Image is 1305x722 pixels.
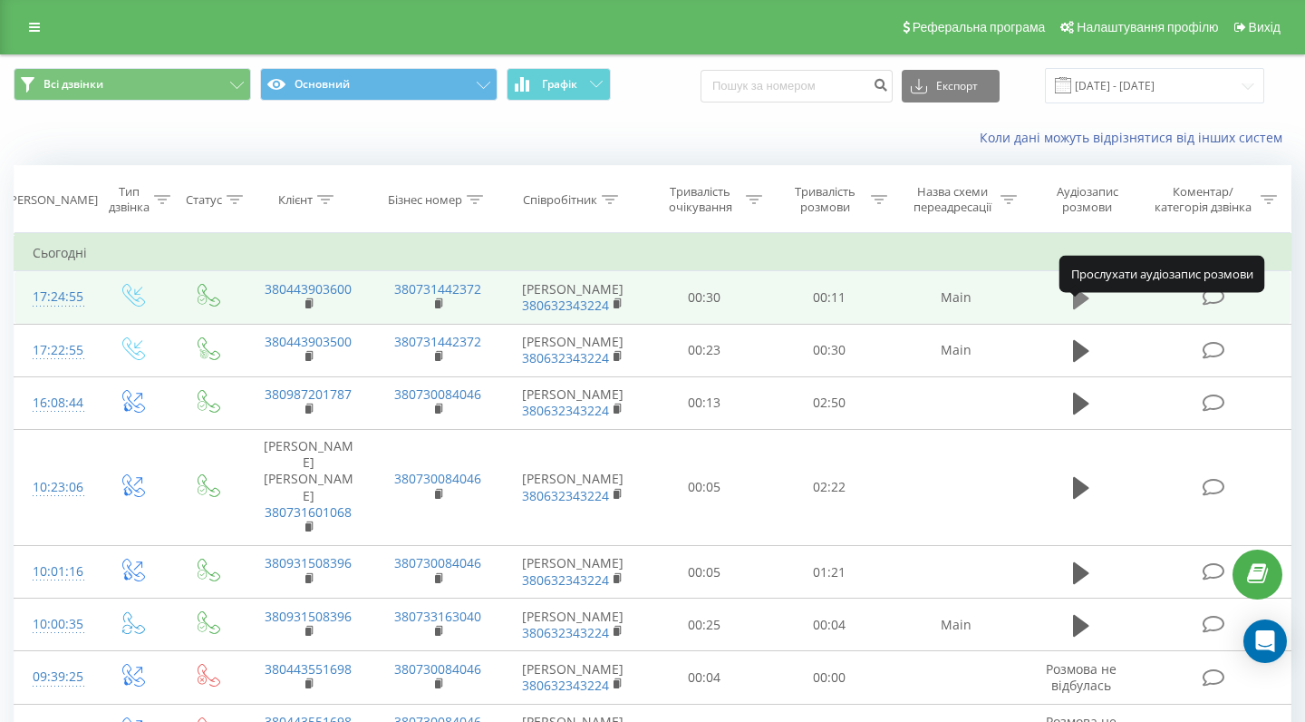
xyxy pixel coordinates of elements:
span: Вихід [1249,20,1281,34]
span: Налаштування профілю [1077,20,1218,34]
a: 380931508396 [265,608,352,625]
button: Графік [507,68,611,101]
td: 00:05 [643,546,768,599]
div: Бізнес номер [388,192,462,208]
td: [PERSON_NAME] [503,599,643,651]
button: Основний [260,68,498,101]
div: Коментар/категорія дзвінка [1150,184,1256,215]
a: 380987201787 [265,385,352,403]
a: 380632343224 [522,624,609,641]
td: [PERSON_NAME] [503,651,643,704]
td: 00:30 [767,324,892,376]
a: 380443903600 [265,280,352,298]
a: 380443903500 [265,333,352,350]
div: Співробітник [523,192,597,208]
div: 16:08:44 [33,385,76,421]
a: 380731442372 [394,333,481,350]
div: 10:01:16 [33,554,76,590]
div: 17:22:55 [33,333,76,368]
td: [PERSON_NAME] [PERSON_NAME] [244,429,373,545]
div: Прослухати аудіозапис розмови [1059,256,1265,292]
a: 380731442372 [394,280,481,298]
a: 380632343224 [522,571,609,589]
td: Main [892,271,1021,324]
a: 380730084046 [394,554,481,571]
span: Всі дзвінки [43,77,103,92]
td: 00:13 [643,376,768,429]
td: [PERSON_NAME] [503,546,643,599]
a: 380730084046 [394,660,481,678]
span: Розмова не відбулась [1046,660,1116,694]
a: 380632343224 [522,677,609,694]
div: Клієнт [278,192,313,208]
td: Сьогодні [14,235,1291,271]
a: 380730084046 [394,470,481,487]
a: 380632343224 [522,297,609,314]
td: Main [892,599,1021,651]
td: [PERSON_NAME] [503,376,643,429]
a: 380443551698 [265,660,352,678]
input: Пошук за номером [701,70,893,102]
td: [PERSON_NAME] [503,324,643,376]
button: Експорт [902,70,1000,102]
div: 10:23:06 [33,470,76,505]
div: [PERSON_NAME] [6,192,98,208]
div: Тривалість розмови [783,184,866,215]
td: 00:05 [643,429,768,545]
a: 380632343224 [522,402,609,419]
td: 00:25 [643,599,768,651]
td: [PERSON_NAME] [503,429,643,545]
span: Графік [542,78,577,91]
a: 380931508396 [265,554,352,571]
td: 00:23 [643,324,768,376]
td: 00:11 [767,271,892,324]
div: Тривалість очікування [659,184,742,215]
td: 00:30 [643,271,768,324]
a: 380632343224 [522,487,609,504]
div: 09:39:25 [33,659,76,695]
a: 380632343224 [522,349,609,366]
div: 10:00:35 [33,607,76,642]
td: 02:50 [767,376,892,429]
span: Реферальна програма [913,20,1046,34]
td: 01:21 [767,546,892,599]
div: Статус [186,192,222,208]
td: [PERSON_NAME] [503,271,643,324]
a: 380733163040 [394,608,481,625]
a: Коли дані можуть відрізнятися вiд інших систем [980,129,1291,146]
td: 00:04 [643,651,768,704]
td: 02:22 [767,429,892,545]
td: Main [892,324,1021,376]
a: 380730084046 [394,385,481,403]
button: Всі дзвінки [14,68,251,101]
td: 00:04 [767,599,892,651]
a: 380731601068 [265,503,352,521]
div: Open Intercom Messenger [1243,620,1287,663]
div: Назва схеми переадресації [908,184,996,215]
div: Тип дзвінка [109,184,150,215]
td: 00:00 [767,651,892,704]
div: 17:24:55 [33,279,76,315]
div: Аудіозапис розмови [1038,184,1136,215]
